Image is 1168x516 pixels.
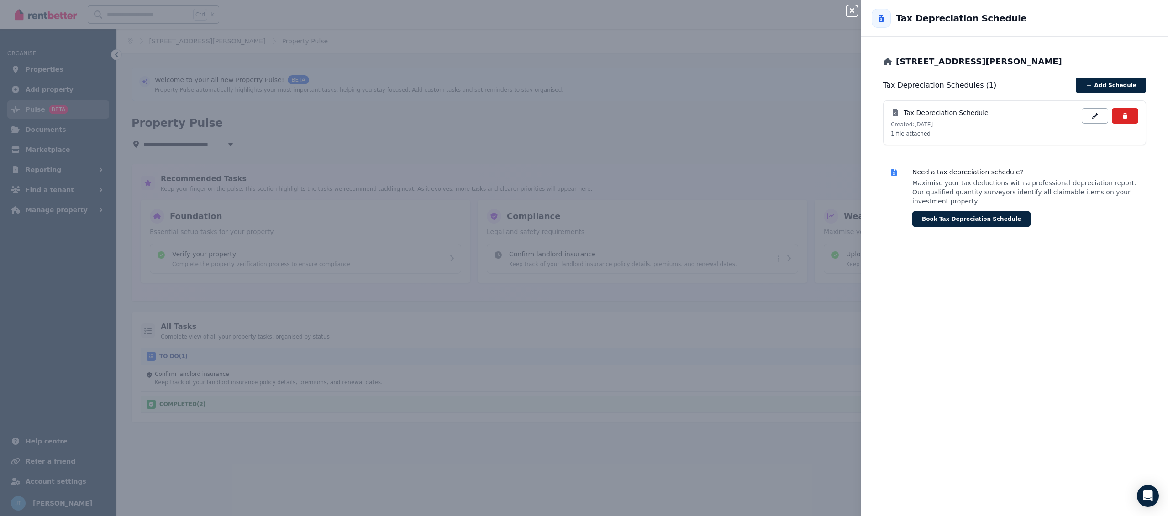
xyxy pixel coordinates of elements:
div: Open Intercom Messenger [1137,485,1159,507]
p: Maximise your tax deductions with a professional depreciation report. Our qualified quantity surv... [912,178,1146,206]
h4: Tax Depreciation Schedule [904,108,989,117]
div: 1 file attached [891,130,1074,137]
h3: Tax Depreciation Schedules ( 1 ) [883,80,996,91]
button: Book Tax Depreciation Schedule [912,211,1031,227]
a: Book Tax Depreciation Schedule [912,214,1031,223]
p: Created: [DATE] [891,121,1074,128]
button: Add Schedule [1076,78,1146,93]
h2: Tax Depreciation Schedule [896,12,1026,25]
h2: [STREET_ADDRESS][PERSON_NAME] [896,55,1062,68]
h3: Need a tax depreciation schedule? [912,167,1146,177]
